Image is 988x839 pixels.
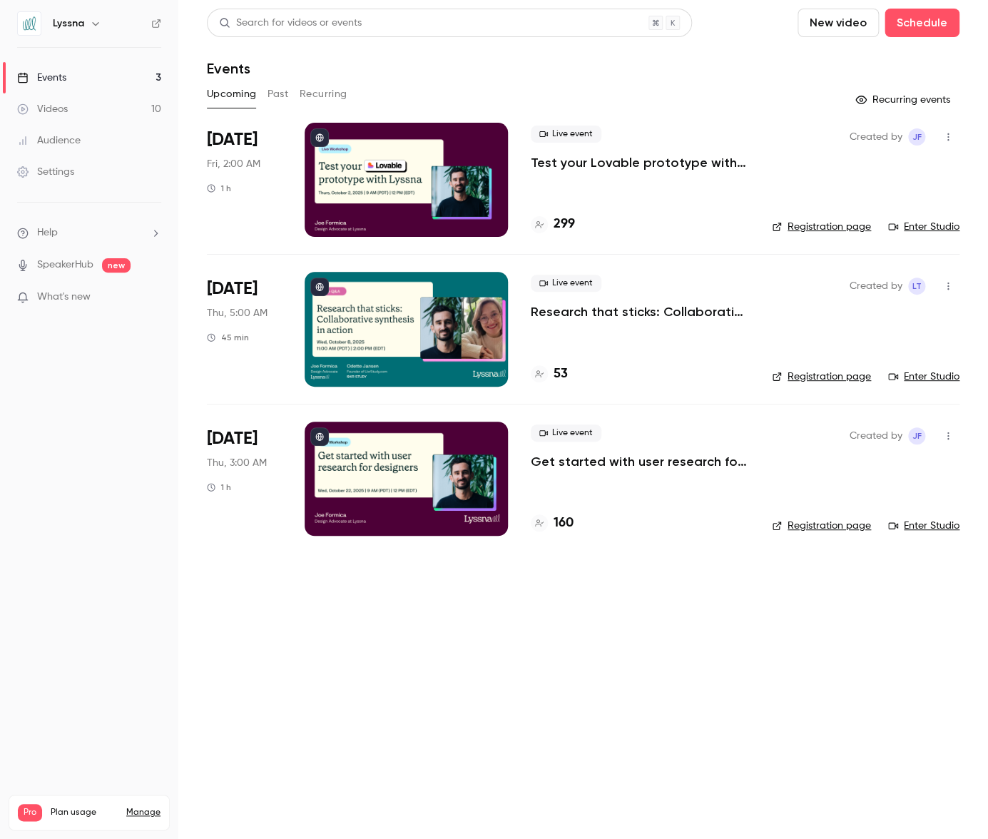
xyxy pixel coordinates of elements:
[531,365,568,384] a: 53
[37,258,93,273] a: SpeakerHub
[772,370,871,384] a: Registration page
[207,427,258,450] span: [DATE]
[17,133,81,148] div: Audience
[102,258,131,273] span: new
[207,183,231,194] div: 1 h
[772,220,871,234] a: Registration page
[207,128,258,151] span: [DATE]
[554,215,575,234] h4: 299
[554,365,568,384] h4: 53
[908,278,925,295] span: Lyssna Team
[531,514,574,533] a: 160
[531,275,601,292] span: Live event
[912,427,922,444] span: JF
[908,128,925,146] span: Joe Formica
[268,83,288,106] button: Past
[207,157,260,171] span: Fri, 2:00 AM
[207,456,267,470] span: Thu, 3:00 AM
[37,225,58,240] span: Help
[207,482,231,493] div: 1 h
[17,102,68,116] div: Videos
[37,290,91,305] span: What's new
[219,16,362,31] div: Search for videos or events
[207,306,268,320] span: Thu, 5:00 AM
[126,807,161,818] a: Manage
[207,278,258,300] span: [DATE]
[531,303,749,320] a: Research that sticks: Collaborative synthesis in action
[554,514,574,533] h4: 160
[885,9,959,37] button: Schedule
[772,519,871,533] a: Registration page
[207,422,282,536] div: Oct 22 Wed, 12:00 PM (America/New York)
[798,9,879,37] button: New video
[531,424,601,442] span: Live event
[207,332,249,343] div: 45 min
[300,83,347,106] button: Recurring
[53,16,84,31] h6: Lyssna
[144,291,161,304] iframe: Noticeable Trigger
[18,12,41,35] img: Lyssna
[888,370,959,384] a: Enter Studio
[18,804,42,821] span: Pro
[207,60,250,77] h1: Events
[912,128,922,146] span: JF
[850,278,902,295] span: Created by
[531,215,575,234] a: 299
[17,225,161,240] li: help-dropdown-opener
[908,427,925,444] span: Joe Formica
[850,128,902,146] span: Created by
[51,807,118,818] span: Plan usage
[531,154,749,171] a: Test your Lovable prototype with Lyssna
[888,519,959,533] a: Enter Studio
[888,220,959,234] a: Enter Studio
[849,88,959,111] button: Recurring events
[207,83,256,106] button: Upcoming
[207,123,282,237] div: Oct 2 Thu, 12:00 PM (America/New York)
[531,126,601,143] span: Live event
[912,278,922,295] span: LT
[17,165,74,179] div: Settings
[850,427,902,444] span: Created by
[531,453,749,470] a: Get started with user research for designers
[207,272,282,386] div: Oct 8 Wed, 2:00 PM (America/New York)
[17,71,66,85] div: Events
